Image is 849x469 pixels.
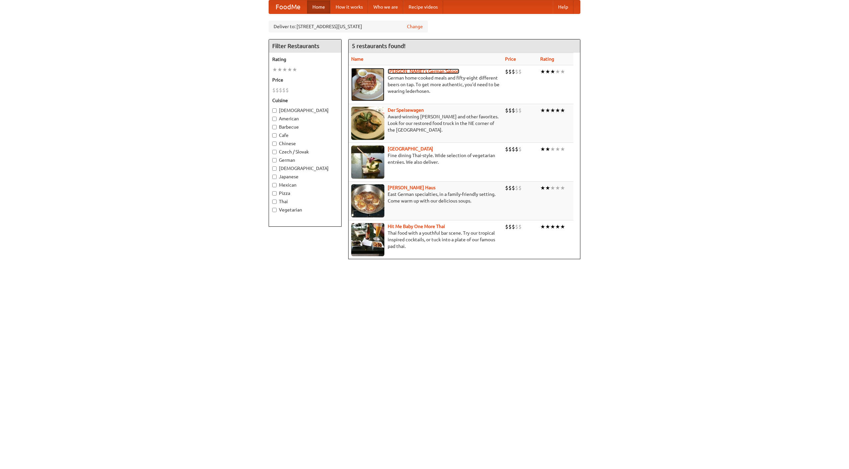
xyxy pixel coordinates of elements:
label: Thai [272,198,338,205]
li: $ [286,87,289,94]
li: $ [508,184,512,192]
li: ★ [282,66,287,73]
li: $ [518,184,522,192]
label: [DEMOGRAPHIC_DATA] [272,165,338,172]
a: Rating [540,56,554,62]
li: ★ [560,146,565,153]
li: $ [515,184,518,192]
li: ★ [545,223,550,230]
label: Czech / Slovak [272,148,338,155]
li: ★ [550,146,555,153]
input: Barbecue [272,125,277,129]
b: [GEOGRAPHIC_DATA] [388,146,433,151]
li: ★ [560,184,565,192]
li: $ [272,87,276,94]
li: ★ [540,146,545,153]
a: Der Speisewagen [388,107,424,113]
li: ★ [545,184,550,192]
li: ★ [292,66,297,73]
li: ★ [555,107,560,114]
div: Deliver to: [STREET_ADDRESS][US_STATE] [269,21,428,32]
label: Pizza [272,190,338,197]
a: Who we are [368,0,403,14]
label: American [272,115,338,122]
input: Thai [272,200,277,204]
input: Chinese [272,142,277,146]
label: Barbecue [272,124,338,130]
a: Name [351,56,363,62]
li: ★ [560,68,565,75]
li: $ [515,107,518,114]
li: $ [512,107,515,114]
a: Recipe videos [403,0,443,14]
label: Japanese [272,173,338,180]
li: $ [508,223,512,230]
p: East German specialties, in a family-friendly setting. Come warm up with our delicious soups. [351,191,500,204]
p: Award-winning [PERSON_NAME] and other favorites. Look for our restored food truck in the NE corne... [351,113,500,133]
li: ★ [540,223,545,230]
a: Home [307,0,330,14]
input: German [272,158,277,162]
input: [DEMOGRAPHIC_DATA] [272,108,277,113]
li: $ [518,146,522,153]
li: $ [512,68,515,75]
label: Vegetarian [272,206,338,213]
li: $ [512,146,515,153]
li: $ [518,68,522,75]
li: ★ [550,223,555,230]
li: ★ [287,66,292,73]
label: German [272,157,338,163]
li: ★ [540,68,545,75]
li: ★ [560,107,565,114]
img: babythai.jpg [351,223,384,256]
h5: Cuisine [272,97,338,104]
a: [PERSON_NAME]'s German Saloon [388,69,459,74]
li: ★ [272,66,277,73]
li: $ [276,87,279,94]
li: ★ [555,223,560,230]
li: $ [508,107,512,114]
li: ★ [555,68,560,75]
li: ★ [540,184,545,192]
h5: Price [272,77,338,83]
img: kohlhaus.jpg [351,184,384,217]
h4: Filter Restaurants [269,39,341,53]
a: Hit Me Baby One More Thai [388,224,445,229]
input: Japanese [272,175,277,179]
li: $ [515,146,518,153]
input: Mexican [272,183,277,187]
li: ★ [550,184,555,192]
label: Mexican [272,182,338,188]
input: Cafe [272,133,277,138]
a: Change [407,23,423,30]
a: FoodMe [269,0,307,14]
label: Cafe [272,132,338,139]
li: $ [515,68,518,75]
li: $ [508,146,512,153]
li: $ [505,68,508,75]
a: Price [505,56,516,62]
li: ★ [540,107,545,114]
a: How it works [330,0,368,14]
input: Czech / Slovak [272,150,277,154]
a: [PERSON_NAME] Haus [388,185,435,190]
img: esthers.jpg [351,68,384,101]
p: Thai food with a youthful bar scene. Try our tropical inspired cocktails, or tuck into a plate of... [351,230,500,250]
li: ★ [545,107,550,114]
li: ★ [555,184,560,192]
input: Pizza [272,191,277,196]
li: $ [505,146,508,153]
input: Vegetarian [272,208,277,212]
h5: Rating [272,56,338,63]
li: $ [505,184,508,192]
li: ★ [555,146,560,153]
label: Chinese [272,140,338,147]
input: [DEMOGRAPHIC_DATA] [272,166,277,171]
li: $ [505,223,508,230]
p: Fine dining Thai-style. Wide selection of vegetarian entrées. We also deliver. [351,152,500,165]
li: ★ [545,146,550,153]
